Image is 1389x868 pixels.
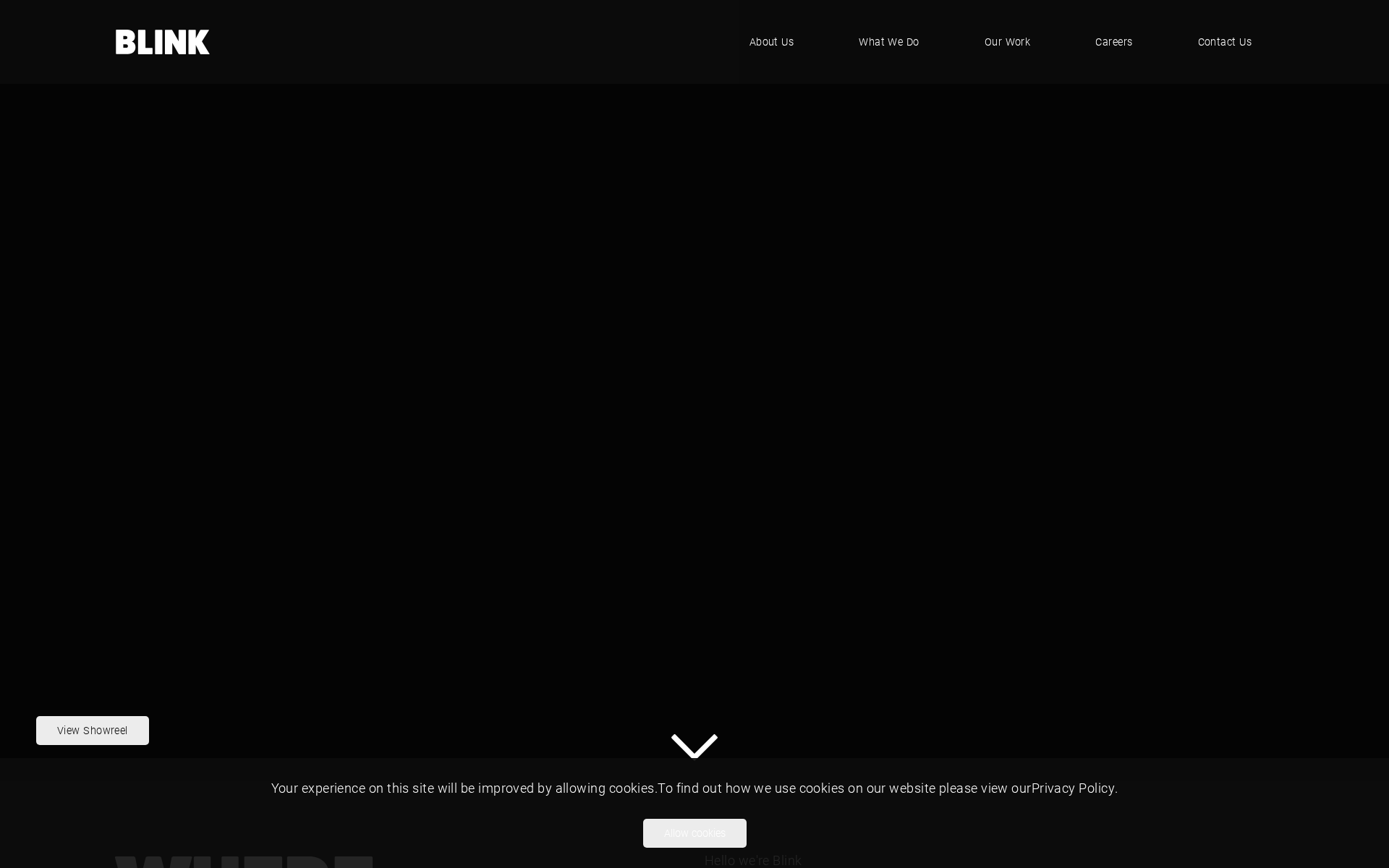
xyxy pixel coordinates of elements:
span: Your experience on this site will be improved by allowing cookies. To find out how we use cookies... [271,779,1118,796]
img: Hello, We are Blink [116,30,210,54]
button: Allow cookies [643,819,747,848]
a: Privacy Policy [1032,779,1115,796]
span: What We Do [859,34,919,50]
a: What We Do [837,20,941,64]
a: Contact Us [1176,20,1274,64]
a: Our Work [963,20,1053,64]
a: Careers [1074,20,1154,64]
span: About Us [749,34,794,50]
span: Contact Us [1198,34,1252,50]
span: Our Work [985,34,1031,50]
nobr: View Showreel [57,723,128,737]
a: About Us [728,20,816,64]
span: Careers [1095,34,1132,50]
a: View Showreel [36,716,149,745]
a: Home [116,30,210,54]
